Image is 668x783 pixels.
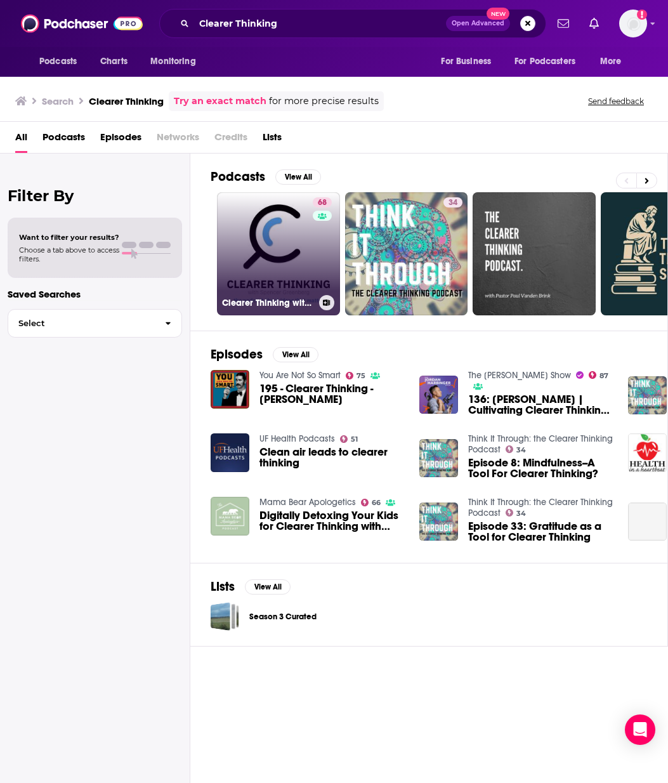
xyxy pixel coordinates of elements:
a: Try an exact match [174,94,266,109]
span: Logged in as Isla [619,10,647,37]
a: 136: Spencer Greenberg | Cultivating Clearer Thinking for Cloudy Times [468,394,613,416]
button: Show profile menu [619,10,647,37]
a: 34 [443,197,462,207]
a: Show notifications dropdown [553,13,574,34]
button: Select [8,309,182,338]
span: Select [8,319,155,327]
a: 68 [313,197,332,207]
a: Lists [263,127,282,153]
span: Networks [157,127,199,153]
img: Clean air leads to clearer thinking [211,433,249,472]
span: for more precise results [269,94,379,109]
span: 34 [516,447,526,453]
h2: Filter By [8,187,182,205]
span: Episode 8: Mindfulness--A Tool For Clearer Thinking? [468,457,613,479]
button: open menu [591,49,638,74]
span: Charts [100,53,128,70]
a: 34 [506,509,527,517]
button: open menu [506,49,594,74]
a: The Jordan Harbinger Show [468,370,571,381]
img: User Profile [619,10,647,37]
a: Think It Through: the Clearer Thinking Podcast [468,497,613,518]
span: 136: [PERSON_NAME] | Cultivating Clearer Thinking for Cloudy Times [468,394,613,416]
span: Monitoring [150,53,195,70]
img: 136: Spencer Greenberg | Cultivating Clearer Thinking for Cloudy Times [419,376,458,414]
h2: Podcasts [211,169,265,185]
h2: Lists [211,579,235,595]
span: For Podcasters [514,53,575,70]
button: View All [275,169,321,185]
h3: Search [42,95,74,107]
h3: Clearer Thinking with [PERSON_NAME] [222,298,314,308]
div: Search podcasts, credits, & more... [159,9,546,38]
button: open menu [432,49,507,74]
span: Want to filter your results? [19,233,119,242]
button: Send feedback [584,96,648,107]
span: Podcasts [39,53,77,70]
button: Open AdvancedNew [446,16,510,31]
span: New [487,8,509,20]
a: PodcastsView All [211,169,321,185]
img: Think It Through: the Clearer Thinking Podcast (Trailer) [628,376,667,415]
span: More [600,53,622,70]
button: open menu [30,49,93,74]
a: 51 [340,435,358,443]
h3: Clearer Thinking [89,95,164,107]
a: Think It Through: the Clearer Thinking Podcast [468,433,613,455]
a: Episode 33: Gratitude as a Tool for Clearer Thinking [468,521,613,543]
a: You Are Not So Smart [259,370,341,381]
a: Episode 036: The Science of Clearer Thinking with Spencer Greenberg [628,503,667,541]
a: Clean air leads to clearer thinking [259,447,404,468]
a: Mama Bear Apologetics [259,497,356,508]
img: Clean air leads to clearer thinking [628,433,667,472]
a: Season 3 Curated [211,602,239,631]
img: Digitally Detoxing Your Kids for Clearer Thinking with Molly DeFrank [211,497,249,536]
svg: Add a profile image [637,10,647,20]
span: 51 [351,437,358,442]
a: 195 - Clearer Thinking - Spencer Greenberg [211,370,249,409]
a: Podcasts [43,127,85,153]
h2: Episodes [211,346,263,362]
a: EpisodesView All [211,346,318,362]
a: 87 [589,371,609,379]
span: 34 [449,197,457,209]
a: 34 [345,192,468,315]
a: All [15,127,27,153]
a: 68Clearer Thinking with [PERSON_NAME] [217,192,340,315]
img: Episode 8: Mindfulness--A Tool For Clearer Thinking? [419,439,458,478]
span: For Business [441,53,491,70]
a: Digitally Detoxing Your Kids for Clearer Thinking with Molly DeFrank [259,510,404,532]
span: Credits [214,127,247,153]
a: Season 3 Curated [249,610,317,624]
button: View All [245,579,291,595]
span: 66 [372,500,381,506]
span: 75 [357,373,365,379]
span: Choose a tab above to access filters. [19,246,119,263]
input: Search podcasts, credits, & more... [194,13,446,34]
img: Podchaser - Follow, Share and Rate Podcasts [21,11,143,36]
a: UF Health Podcasts [259,433,335,444]
img: Episode 33: Gratitude as a Tool for Clearer Thinking [419,503,458,541]
a: 195 - Clearer Thinking - Spencer Greenberg [259,383,404,405]
a: Episodes [100,127,141,153]
a: 75 [346,372,366,379]
button: View All [273,347,318,362]
div: Open Intercom Messenger [625,714,655,745]
a: 34 [506,445,527,453]
a: ListsView All [211,579,291,595]
span: 68 [318,197,327,209]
